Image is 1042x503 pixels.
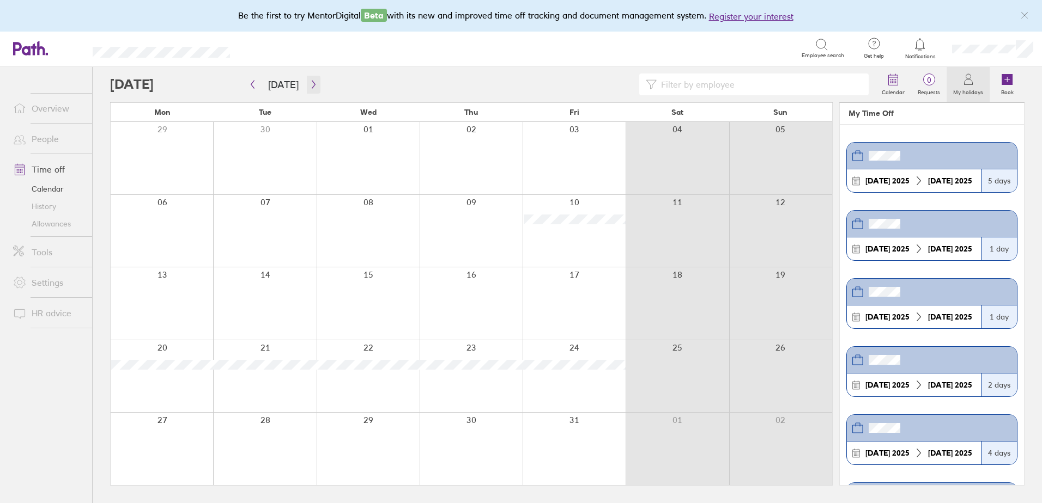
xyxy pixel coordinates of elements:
[861,381,914,389] div: 2025
[981,237,1017,260] div: 1 day
[865,176,890,186] strong: [DATE]
[902,53,938,60] span: Notifications
[928,244,953,254] strong: [DATE]
[861,176,914,185] div: 2025
[846,346,1017,397] a: [DATE] 2025[DATE] 20252 days
[846,278,1017,329] a: [DATE] 2025[DATE] 20251 day
[911,86,947,96] label: Requests
[671,108,683,116] span: Sat
[995,86,1020,96] label: Book
[990,67,1025,102] a: Book
[924,381,977,389] div: 2025
[861,312,914,321] div: 2025
[4,241,92,263] a: Tools
[865,448,890,458] strong: [DATE]
[947,67,990,102] a: My holidays
[928,380,953,390] strong: [DATE]
[924,244,977,253] div: 2025
[4,128,92,150] a: People
[709,10,793,23] button: Register your interest
[802,52,844,59] span: Employee search
[911,76,947,84] span: 0
[928,176,953,186] strong: [DATE]
[875,67,911,102] a: Calendar
[981,169,1017,192] div: 5 days
[657,74,862,95] input: Filter by employee
[360,108,377,116] span: Wed
[981,305,1017,328] div: 1 day
[840,102,1024,125] header: My Time Off
[924,312,977,321] div: 2025
[924,176,977,185] div: 2025
[981,373,1017,396] div: 2 days
[981,441,1017,464] div: 4 days
[928,448,953,458] strong: [DATE]
[861,244,914,253] div: 2025
[361,9,387,22] span: Beta
[902,37,938,60] a: Notifications
[4,215,92,232] a: Allowances
[464,108,478,116] span: Thu
[4,198,92,215] a: History
[865,380,890,390] strong: [DATE]
[259,43,287,53] div: Search
[4,158,92,180] a: Time off
[865,244,890,254] strong: [DATE]
[928,312,953,322] strong: [DATE]
[846,210,1017,261] a: [DATE] 2025[DATE] 20251 day
[259,108,271,116] span: Tue
[846,414,1017,465] a: [DATE] 2025[DATE] 20254 days
[570,108,579,116] span: Fri
[4,272,92,293] a: Settings
[861,449,914,457] div: 2025
[259,76,307,94] button: [DATE]
[924,449,977,457] div: 2025
[856,53,892,59] span: Get help
[875,86,911,96] label: Calendar
[846,142,1017,193] a: [DATE] 2025[DATE] 20255 days
[4,180,92,198] a: Calendar
[773,108,787,116] span: Sun
[238,9,804,23] div: Be the first to try MentorDigital with its new and improved time off tracking and document manage...
[911,67,947,102] a: 0Requests
[4,97,92,119] a: Overview
[947,86,990,96] label: My holidays
[4,302,92,324] a: HR advice
[865,312,890,322] strong: [DATE]
[154,108,171,116] span: Mon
